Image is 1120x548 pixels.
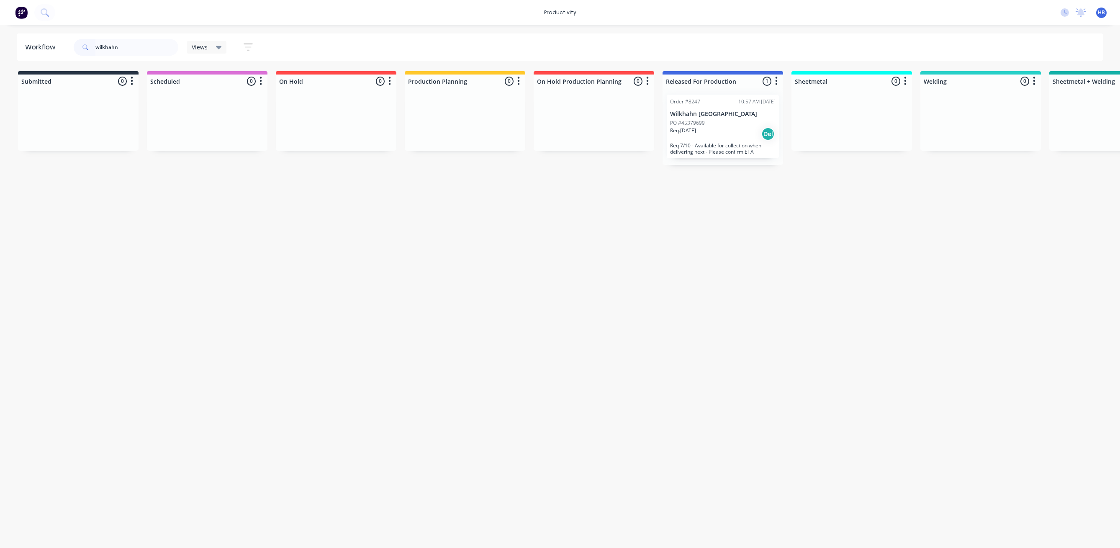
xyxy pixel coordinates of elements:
div: Del [761,127,775,141]
input: Search for orders... [95,39,178,56]
img: Factory [15,6,28,19]
span: Views [192,43,208,51]
p: Req 7/10 - Available for collection when delivering next - Please confirm ETA [670,142,776,155]
div: Order #824710:57 AM [DATE]Wilkhahn [GEOGRAPHIC_DATA]PO #45379699Req.[DATE]DelReq 7/10 - Available... [667,95,779,158]
p: Req. [DATE] [670,127,696,134]
p: Wilkhahn [GEOGRAPHIC_DATA] [670,111,776,118]
p: PO #45379699 [670,119,705,127]
div: Order #8247 [670,98,700,105]
div: productivity [540,6,581,19]
span: HB [1098,9,1105,16]
div: Workflow [25,42,59,52]
div: 10:57 AM [DATE] [738,98,776,105]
